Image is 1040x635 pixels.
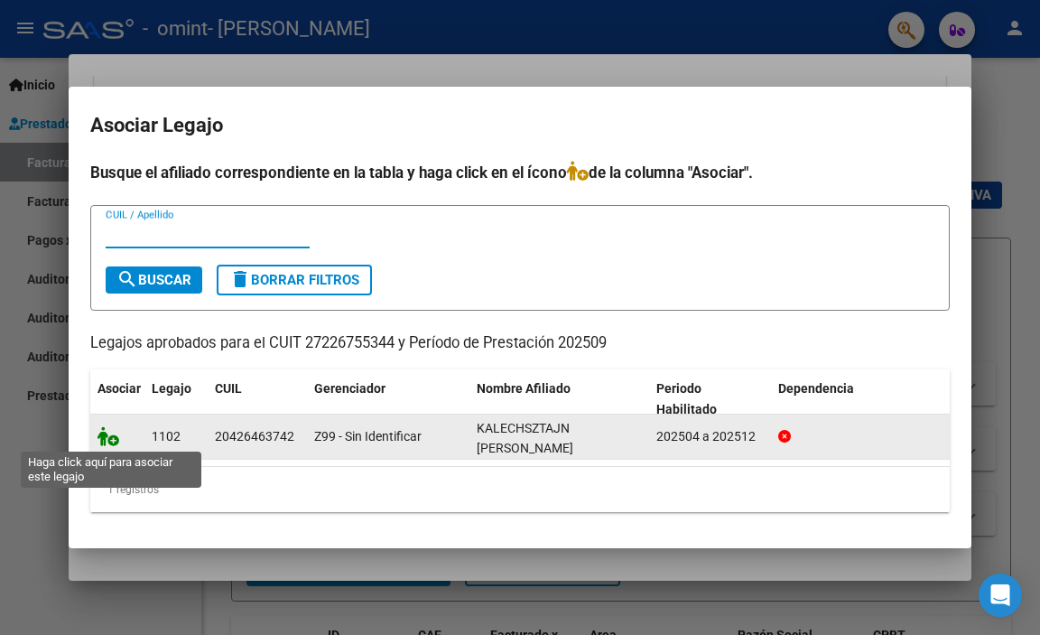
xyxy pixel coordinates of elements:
[469,369,649,429] datatable-header-cell: Nombre Afiliado
[656,426,764,447] div: 202504 a 202512
[116,272,191,288] span: Buscar
[229,272,359,288] span: Borrar Filtros
[217,265,372,295] button: Borrar Filtros
[307,369,469,429] datatable-header-cell: Gerenciador
[90,108,950,143] h2: Asociar Legajo
[314,381,385,396] span: Gerenciador
[208,369,307,429] datatable-header-cell: CUIL
[215,426,294,447] div: 20426463742
[477,381,571,396] span: Nombre Afiliado
[116,268,138,290] mat-icon: search
[656,381,717,416] span: Periodo Habilitado
[90,369,144,429] datatable-header-cell: Asociar
[90,161,950,184] h4: Busque el afiliado correspondiente en la tabla y haga click en el ícono de la columna "Asociar".
[90,332,950,355] p: Legajos aprobados para el CUIT 27226755344 y Período de Prestación 202509
[229,268,251,290] mat-icon: delete
[649,369,771,429] datatable-header-cell: Periodo Habilitado
[314,429,422,444] span: Z99 - Sin Identificar
[771,369,951,429] datatable-header-cell: Dependencia
[152,381,191,396] span: Legajo
[477,421,573,456] span: KALECHSZTAJN DANIEL ALEJANDRO
[97,381,141,396] span: Asociar
[90,467,950,512] div: 1 registros
[106,266,202,294] button: Buscar
[778,381,854,396] span: Dependencia
[979,574,1022,617] div: Open Intercom Messenger
[215,381,242,396] span: CUIL
[152,429,181,444] span: 1102
[144,369,208,429] datatable-header-cell: Legajo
